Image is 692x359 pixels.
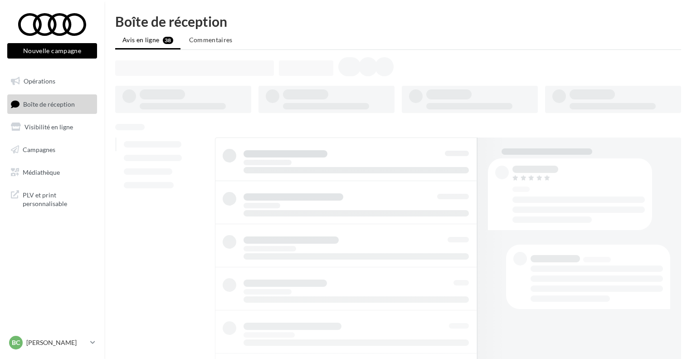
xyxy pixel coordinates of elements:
a: BC [PERSON_NAME] [7,334,97,351]
a: Boîte de réception [5,94,99,114]
span: Commentaires [189,36,233,44]
span: BC [12,338,20,347]
a: Opérations [5,72,99,91]
span: Boîte de réception [23,100,75,108]
a: Campagnes [5,140,99,159]
a: PLV et print personnalisable [5,185,99,212]
a: Médiathèque [5,163,99,182]
p: [PERSON_NAME] [26,338,87,347]
div: Boîte de réception [115,15,681,28]
span: PLV et print personnalisable [23,189,93,208]
span: Campagnes [23,146,55,153]
button: Nouvelle campagne [7,43,97,59]
span: Médiathèque [23,168,60,176]
a: Visibilité en ligne [5,118,99,137]
span: Opérations [24,77,55,85]
span: Visibilité en ligne [24,123,73,131]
